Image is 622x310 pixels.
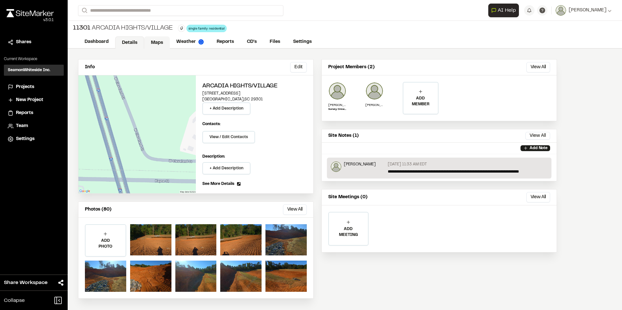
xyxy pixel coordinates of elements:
[4,279,47,287] span: Share Workspace
[178,25,185,32] button: Edit Tags
[240,36,263,48] a: CD's
[328,64,375,71] p: Project Members (2)
[202,131,255,143] button: View / Edit Contacts
[283,204,307,215] button: View All
[78,36,115,48] a: Dashboard
[7,17,54,23] div: Oh geez...please don't...
[16,97,43,104] span: New Project
[344,161,376,167] p: [PERSON_NAME]
[526,192,550,202] button: View All
[16,110,33,117] span: Reports
[73,23,173,33] div: Arcadia Hights/Village
[202,154,307,160] p: Description:
[403,96,438,107] p: ADD MEMBER
[86,238,126,250] p: ADD PHOTO
[8,136,60,143] a: Settings
[530,145,548,151] p: Add Note
[202,82,307,91] h2: Arcadia Hights/Village
[16,123,28,130] span: Team
[85,64,95,71] p: Info
[290,62,307,72] button: Edit
[287,36,318,48] a: Settings
[115,36,144,49] a: Details
[210,36,240,48] a: Reports
[569,7,606,14] span: [PERSON_NAME]
[198,39,204,45] img: precipai.png
[202,121,221,127] p: Contacts:
[8,67,50,73] h3: SeamonWhiteside Inc.
[202,162,250,174] button: + Add Description
[388,161,427,167] p: [DATE] 11:33 AM EDT
[556,5,566,16] img: User
[202,181,234,187] span: See More Details
[488,4,521,17] div: Open AI Assistant
[73,23,90,33] span: 11301
[8,84,60,91] a: Projects
[7,9,54,17] img: rebrand.png
[8,97,60,104] a: New Project
[16,84,34,91] span: Projects
[331,161,341,172] img: Jake Shelley
[328,132,359,139] p: Site Notes (1)
[170,36,210,48] a: Weather
[556,5,612,16] button: [PERSON_NAME]
[328,194,368,201] p: Site Meetings (0)
[328,108,346,111] p: Survey Crew Chief
[16,136,34,143] span: Settings
[85,206,112,213] p: Photos (80)
[328,103,346,108] p: [PERSON_NAME]
[78,5,90,16] button: Search
[365,103,384,108] p: [PERSON_NAME]
[186,25,227,32] div: single family residential
[8,123,60,130] a: Team
[365,82,384,100] img: Jake Shelley
[8,39,60,46] a: Shares
[525,132,550,140] button: View All
[4,297,25,304] span: Collapse
[263,36,287,48] a: Files
[202,91,307,97] p: [STREET_ADDRESS]
[202,97,307,102] p: [GEOGRAPHIC_DATA] , SC 29301
[144,36,170,49] a: Maps
[329,226,368,238] p: ADD MEETING
[526,62,550,72] button: View All
[8,110,60,117] a: Reports
[498,6,516,14] span: AI Help
[4,56,64,62] p: Current Workspace
[328,82,346,100] img: Morgan Beumee
[16,39,31,46] span: Shares
[202,102,250,115] button: + Add Description
[488,4,519,17] button: Open AI Assistant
